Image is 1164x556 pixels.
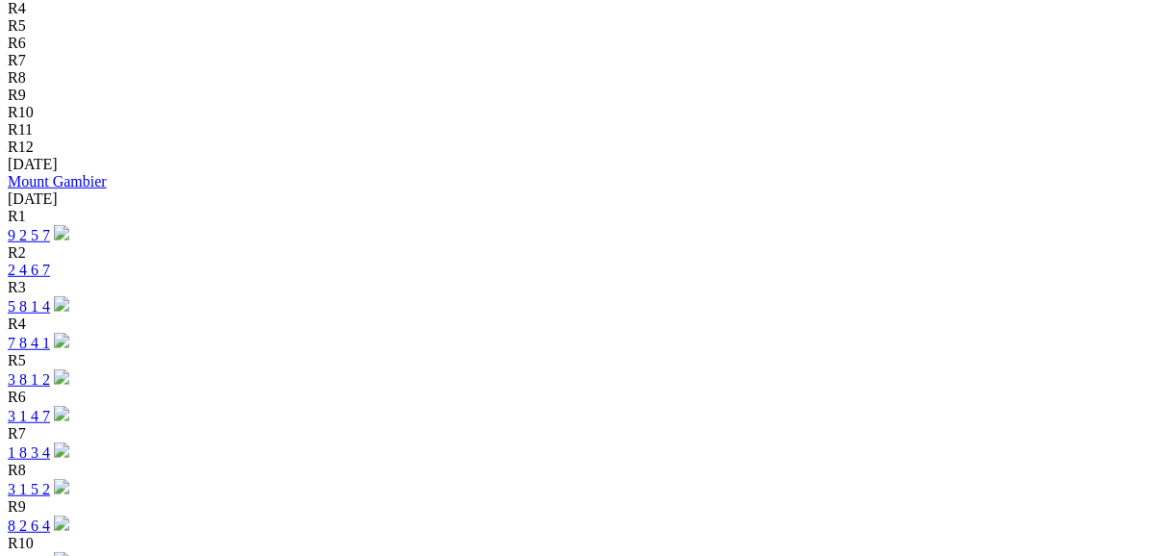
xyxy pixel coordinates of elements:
[8,408,50,424] a: 3 1 4 7
[8,335,50,351] a: 7 8 4 1
[54,516,69,531] img: play-circle.svg
[8,104,1156,121] div: R10
[8,518,50,534] a: 8 2 6 4
[54,369,69,385] img: play-circle.svg
[8,262,50,278] a: 2 4 6 7
[54,225,69,240] img: play-circle.svg
[8,498,1156,516] div: R9
[8,227,50,243] a: 9 2 5 7
[8,389,1156,406] div: R6
[8,190,1156,208] div: [DATE]
[8,444,50,461] a: 1 8 3 4
[8,69,1156,87] div: R8
[54,479,69,494] img: play-circle.svg
[8,462,1156,479] div: R8
[8,371,50,388] a: 3 8 1 2
[8,208,1156,225] div: R1
[8,425,1156,442] div: R7
[8,352,1156,369] div: R5
[8,279,1156,296] div: R3
[8,535,1156,552] div: R10
[8,87,1156,104] div: R9
[54,442,69,458] img: play-circle.svg
[8,298,50,315] a: 5 8 1 4
[8,156,1156,173] div: [DATE]
[54,333,69,348] img: play-circle.svg
[8,244,1156,262] div: R2
[8,316,1156,333] div: R4
[8,35,1156,52] div: R6
[8,173,107,190] a: Mount Gambier
[54,296,69,312] img: play-circle.svg
[8,52,1156,69] div: R7
[8,17,1156,35] div: R5
[8,481,50,497] a: 3 1 5 2
[54,406,69,421] img: play-circle.svg
[8,121,1156,139] div: R11
[8,139,1156,156] div: R12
